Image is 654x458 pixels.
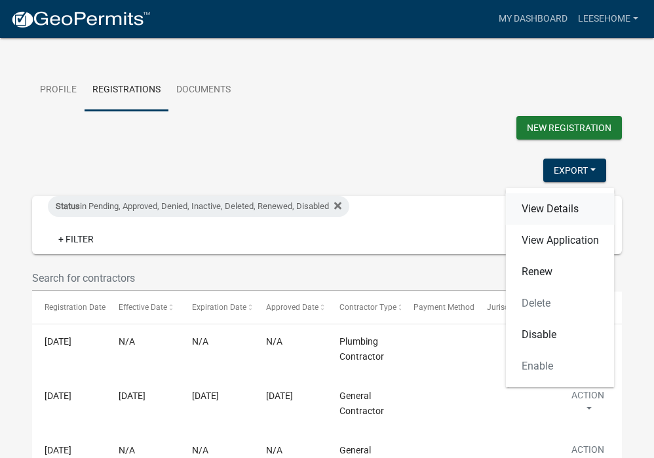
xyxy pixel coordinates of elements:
a: LeeseHome [573,7,644,31]
span: Effective Date [119,303,167,312]
span: 08/06/2025 [45,445,71,455]
span: Jurisdiction [487,303,529,312]
a: Registrations [85,69,168,111]
span: N/A [266,445,282,455]
span: 08/07/2025 [45,391,71,401]
wm-modal-confirm: New Contractor Registration [516,116,622,143]
span: Registration Date [45,303,106,312]
datatable-header-cell: Contractor Type [327,292,401,323]
a: + Filter [48,227,104,251]
span: 08/11/2025 [266,391,293,401]
span: N/A [192,336,208,347]
span: General Contractor [339,391,384,416]
datatable-header-cell: Payment Method [401,292,475,323]
datatable-header-cell: Approved Date [254,292,328,323]
datatable-header-cell: Registration Date [32,292,106,323]
span: Status [56,201,80,211]
a: Profile [32,69,85,111]
span: N/A [119,336,135,347]
span: N/A [119,445,135,455]
datatable-header-cell: Expiration Date [180,292,254,323]
span: 08/27/2025 [45,336,71,347]
div: in Pending, Approved, Denied, Inactive, Deleted, Renewed, Disabled [48,196,349,217]
div: Action [506,188,615,387]
a: View Details [506,193,615,225]
span: Expiration Date [192,303,246,312]
button: Action [561,389,615,421]
span: Plumbing Contractor [339,336,384,362]
a: Disable [506,319,615,351]
a: View Application [506,225,615,256]
button: Export [543,159,606,182]
datatable-header-cell: Effective Date [106,292,180,323]
span: Contractor Type [339,303,396,312]
button: New Registration [516,116,622,140]
span: 12/31/2025 [192,391,219,401]
span: 08/11/2025 [119,391,145,401]
button: Action [561,334,615,367]
span: Payment Method [414,303,474,312]
span: Approved Date [266,303,318,312]
datatable-header-cell: Jurisdiction [474,292,548,323]
span: N/A [192,445,208,455]
span: N/A [266,336,282,347]
a: Renew [506,256,615,288]
a: Documents [168,69,239,111]
a: My Dashboard [493,7,573,31]
input: Search for contractors [32,265,520,292]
